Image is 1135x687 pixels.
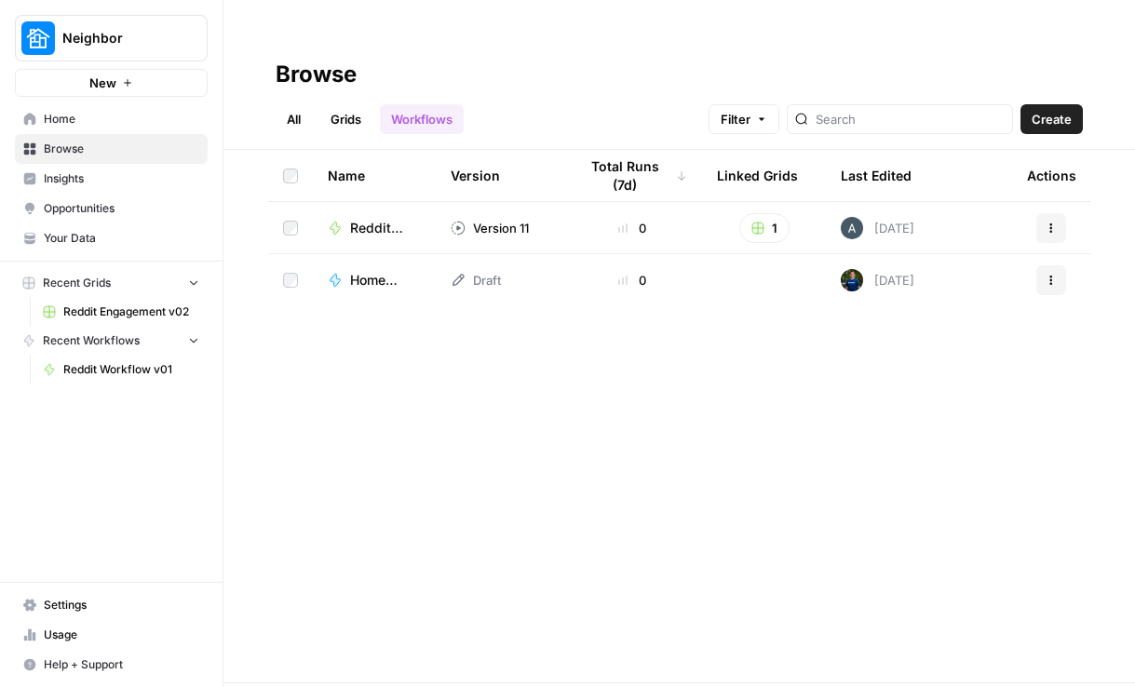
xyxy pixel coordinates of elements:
[43,275,111,291] span: Recent Grids
[1027,150,1076,201] div: Actions
[319,104,372,134] a: Grids
[717,150,798,201] div: Linked Grids
[577,219,687,237] div: 0
[44,141,199,157] span: Browse
[89,74,116,92] span: New
[43,332,140,349] span: Recent Workflows
[350,271,406,290] span: Home Page meta
[276,104,312,134] a: All
[1020,104,1083,134] button: Create
[44,200,199,217] span: Opportunities
[380,104,464,134] a: Workflows
[44,597,199,613] span: Settings
[451,271,501,290] div: Draft
[739,213,790,243] button: 1
[15,164,208,194] a: Insights
[709,104,779,134] button: Filter
[841,269,914,291] div: [DATE]
[15,104,208,134] a: Home
[841,269,863,291] img: 68soq3pkptmntqpesssmmm5ejrlv
[15,590,208,620] a: Settings
[63,361,199,378] span: Reddit Workflow v01
[577,150,687,201] div: Total Runs (7d)
[21,21,55,55] img: Neighbor Logo
[15,223,208,253] a: Your Data
[15,620,208,650] a: Usage
[328,150,421,201] div: Name
[841,150,912,201] div: Last Edited
[63,303,199,320] span: Reddit Engagement v02
[276,60,357,89] div: Browse
[44,656,199,673] span: Help + Support
[15,194,208,223] a: Opportunities
[451,150,500,201] div: Version
[841,217,863,239] img: 68eax6o9931tp367ot61l5pewa28
[15,15,208,61] button: Workspace: Neighbor
[451,219,529,237] div: Version 11
[15,269,208,297] button: Recent Grids
[328,271,421,290] a: Home Page meta
[328,219,421,237] a: Reddit Workflow v01
[841,217,914,239] div: [DATE]
[34,355,208,384] a: Reddit Workflow v01
[15,327,208,355] button: Recent Workflows
[1032,110,1072,128] span: Create
[577,271,687,290] div: 0
[44,111,199,128] span: Home
[816,110,1005,128] input: Search
[44,230,199,247] span: Your Data
[721,110,750,128] span: Filter
[15,650,208,680] button: Help + Support
[44,170,199,187] span: Insights
[44,626,199,643] span: Usage
[350,219,406,237] span: Reddit Workflow v01
[15,134,208,164] a: Browse
[15,69,208,97] button: New
[62,29,175,47] span: Neighbor
[34,297,208,327] a: Reddit Engagement v02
